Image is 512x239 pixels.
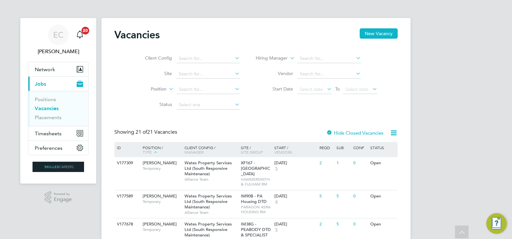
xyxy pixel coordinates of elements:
[129,86,166,92] label: Position
[239,142,273,158] div: Site /
[318,218,335,230] div: 2
[273,142,318,158] div: Start /
[176,85,240,94] input: Search for...
[352,218,368,230] div: 0
[241,205,271,215] span: PARAGON ASRA HOUSING RM
[274,149,292,155] span: Vendors
[352,157,368,169] div: 0
[241,177,271,187] span: HAMMERSMITH & FULHAM RM
[369,190,397,202] div: Open
[143,227,181,232] span: Temporary
[135,55,172,61] label: Client Config
[176,54,240,63] input: Search for...
[28,162,89,172] a: Go to home page
[20,18,96,184] nav: Main navigation
[35,105,59,111] a: Vacancies
[28,24,89,55] a: EC[PERSON_NAME]
[251,55,288,62] label: Hiring Manager
[35,130,62,137] span: Timesheets
[183,142,239,158] div: Client Config /
[35,66,55,72] span: Network
[335,190,352,202] div: 5
[28,91,88,126] div: Jobs
[33,162,84,172] img: skilledcareers-logo-retina.png
[352,142,368,153] div: Conf
[54,197,72,202] span: Engage
[274,194,316,199] div: [DATE]
[369,142,397,153] div: Status
[115,218,138,230] div: V177678
[35,145,62,151] span: Preferences
[28,48,89,55] span: Ernie Crowe
[298,70,361,79] input: Search for...
[256,71,293,76] label: Vendor
[143,166,181,171] span: Temporary
[369,218,397,230] div: Open
[369,157,397,169] div: Open
[360,28,398,39] button: New Vacancy
[143,193,177,199] span: [PERSON_NAME]
[318,142,335,153] div: Reqd
[335,157,352,169] div: 1
[136,129,147,135] span: 21 of
[28,141,88,155] button: Preferences
[274,222,316,227] div: [DATE]
[73,24,86,45] a: 20
[318,157,335,169] div: 2
[53,31,63,39] span: EC
[28,126,88,140] button: Timesheets
[185,210,238,215] span: Alliance Team
[486,213,507,234] button: Engage Resource Center
[28,62,88,76] button: Network
[143,149,152,155] span: Type
[185,160,232,177] span: Wates Property Services Ltd (South Responsive Maintenance)
[185,177,238,182] span: Alliance Team
[176,70,240,79] input: Search for...
[333,85,342,93] span: To
[300,86,323,92] span: Select date
[35,114,62,120] a: Placements
[136,129,177,135] span: 21 Vacancies
[185,149,204,155] span: Manager
[326,130,384,136] label: Hide Closed Vacancies
[241,193,267,204] span: IM90B - PA Housing DTD
[115,190,138,202] div: V177589
[114,129,178,136] div: Showing
[115,142,138,153] div: ID
[274,227,279,233] span: 5
[185,221,232,238] span: Wates Property Services Ltd (South Responsive Maintenance)
[54,191,72,197] span: Powered by
[274,160,316,166] div: [DATE]
[35,96,56,102] a: Positions
[35,81,46,87] span: Jobs
[138,142,183,158] div: Position /
[28,77,88,91] button: Jobs
[143,221,177,227] span: [PERSON_NAME]
[135,71,172,76] label: Site
[352,190,368,202] div: 0
[335,218,352,230] div: 5
[335,142,352,153] div: Sub
[318,190,335,202] div: 5
[185,193,232,210] span: Wates Property Services Ltd (South Responsive Maintenance)
[241,149,263,155] span: Site Group
[143,160,177,166] span: [PERSON_NAME]
[241,160,270,177] span: XF167 - [GEOGRAPHIC_DATA]
[114,28,160,41] h2: Vacancies
[298,54,361,63] input: Search for...
[143,199,181,204] span: Temporary
[345,86,368,92] span: Select date
[115,157,138,169] div: V177309
[256,86,293,92] label: Start Date
[176,100,240,110] input: Select one
[81,27,89,34] span: 20
[45,191,72,204] a: Powered byEngage
[135,101,172,107] label: Status
[274,166,279,171] span: 5
[274,199,279,205] span: 6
